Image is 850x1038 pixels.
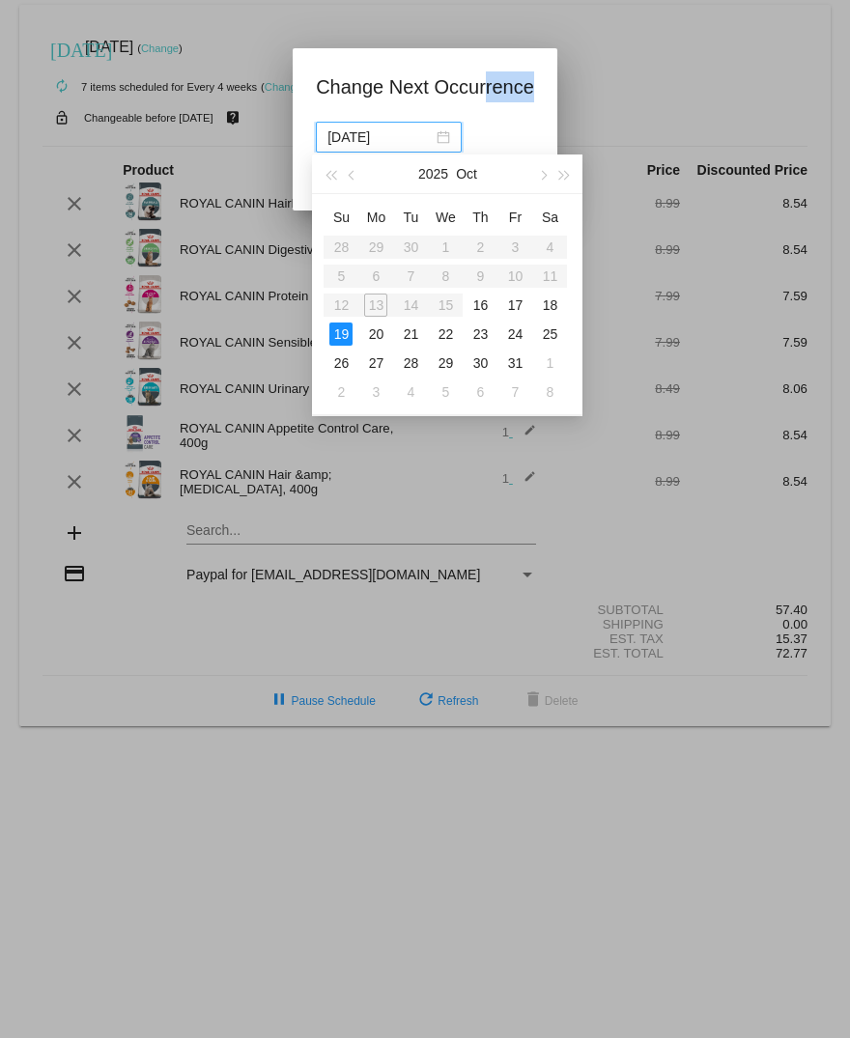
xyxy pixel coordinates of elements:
[503,323,526,346] div: 24
[393,202,428,233] th: Tue
[497,291,532,320] td: 10/17/2025
[434,351,457,375] div: 29
[342,154,363,193] button: Previous month (PageUp)
[428,349,463,378] td: 10/29/2025
[532,154,553,193] button: Next month (PageDown)
[532,202,567,233] th: Sat
[316,71,534,102] h1: Change Next Occurrence
[399,380,422,404] div: 4
[463,378,497,407] td: 11/6/2025
[503,380,526,404] div: 7
[538,323,561,346] div: 25
[399,323,422,346] div: 21
[393,320,428,349] td: 10/21/2025
[428,378,463,407] td: 11/5/2025
[434,380,457,404] div: 5
[324,349,358,378] td: 10/26/2025
[463,349,497,378] td: 10/30/2025
[393,378,428,407] td: 11/4/2025
[553,154,575,193] button: Next year (Control + right)
[428,320,463,349] td: 10/22/2025
[364,323,387,346] div: 20
[428,202,463,233] th: Wed
[463,291,497,320] td: 10/16/2025
[497,378,532,407] td: 11/7/2025
[503,351,526,375] div: 31
[364,380,387,404] div: 3
[468,323,492,346] div: 23
[532,320,567,349] td: 10/25/2025
[358,349,393,378] td: 10/27/2025
[327,126,433,148] input: Select date
[497,202,532,233] th: Fri
[358,378,393,407] td: 11/3/2025
[497,320,532,349] td: 10/24/2025
[538,380,561,404] div: 8
[532,378,567,407] td: 11/8/2025
[329,380,353,404] div: 2
[538,351,561,375] div: 1
[329,351,353,375] div: 26
[468,351,492,375] div: 30
[399,351,422,375] div: 28
[324,320,358,349] td: 10/19/2025
[497,349,532,378] td: 10/31/2025
[503,294,526,317] div: 17
[358,202,393,233] th: Mon
[463,202,497,233] th: Thu
[418,154,448,193] button: 2025
[468,294,492,317] div: 16
[324,378,358,407] td: 11/2/2025
[393,349,428,378] td: 10/28/2025
[532,291,567,320] td: 10/18/2025
[324,202,358,233] th: Sun
[364,351,387,375] div: 27
[320,154,341,193] button: Last year (Control + left)
[532,349,567,378] td: 11/1/2025
[468,380,492,404] div: 6
[329,323,353,346] div: 19
[463,320,497,349] td: 10/23/2025
[538,294,561,317] div: 18
[434,323,457,346] div: 22
[456,154,477,193] button: Oct
[358,320,393,349] td: 10/20/2025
